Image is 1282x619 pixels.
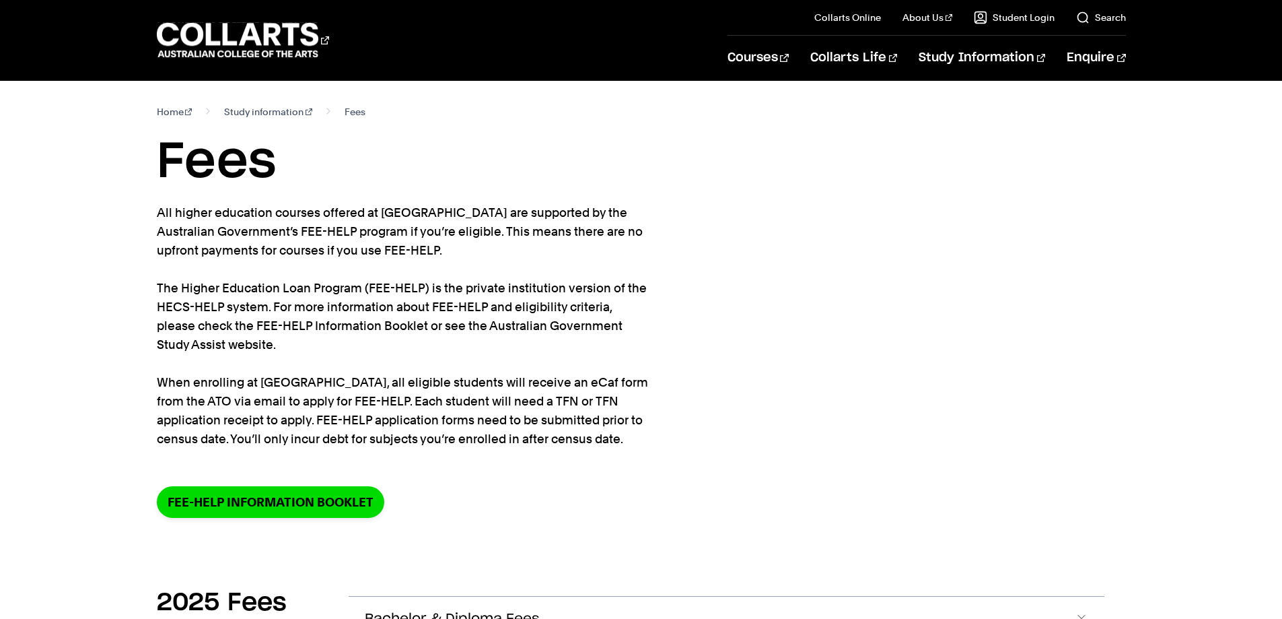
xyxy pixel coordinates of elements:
[810,36,897,80] a: Collarts Life
[157,588,287,618] h2: 2025 Fees
[1076,11,1126,24] a: Search
[157,132,1126,193] h1: Fees
[224,102,312,121] a: Study information
[157,486,384,518] a: FEE-HELP information booklet
[919,36,1045,80] a: Study Information
[157,102,192,121] a: Home
[345,102,365,121] span: Fees
[157,203,648,449] p: All higher education courses offered at [GEOGRAPHIC_DATA] are supported by the Australian Governm...
[157,21,329,59] div: Go to homepage
[814,11,881,24] a: Collarts Online
[727,36,789,80] a: Courses
[1067,36,1125,80] a: Enquire
[974,11,1055,24] a: Student Login
[902,11,952,24] a: About Us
